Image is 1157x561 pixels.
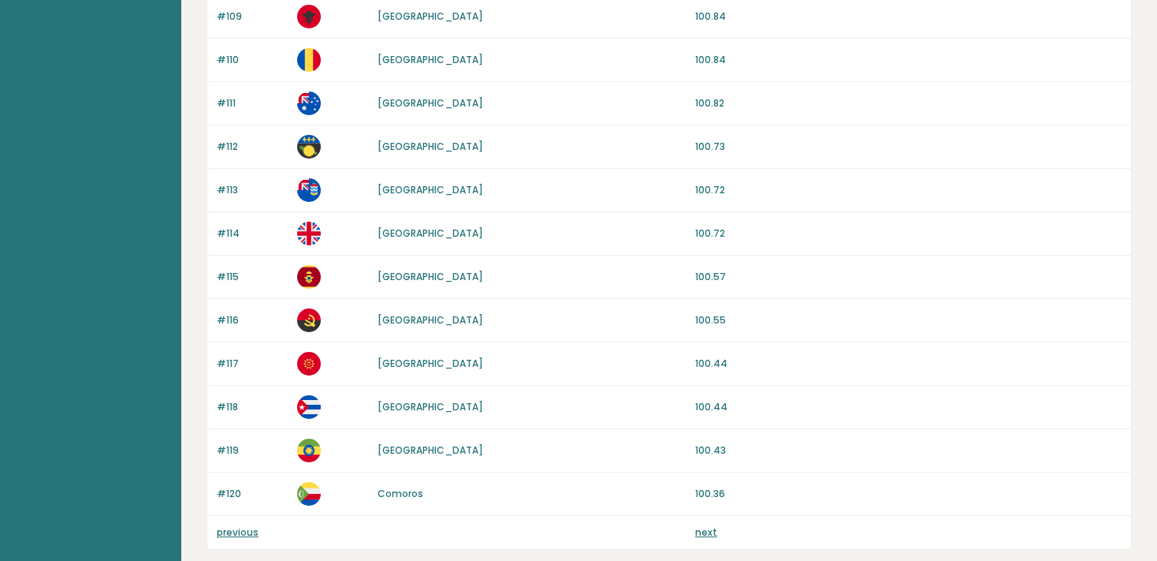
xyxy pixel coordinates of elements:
[378,443,483,457] a: [GEOGRAPHIC_DATA]
[217,313,288,327] p: #116
[297,395,321,419] img: cu.svg
[217,140,288,154] p: #112
[297,48,321,72] img: ro.svg
[378,270,483,283] a: [GEOGRAPHIC_DATA]
[695,9,1122,24] p: 100.84
[695,525,717,539] a: next
[378,96,483,110] a: [GEOGRAPHIC_DATA]
[695,400,1122,414] p: 100.44
[695,443,1122,458] p: 100.43
[217,9,288,24] p: #109
[297,222,321,245] img: gb.svg
[217,53,288,67] p: #110
[217,270,288,284] p: #115
[217,183,288,197] p: #113
[378,487,423,500] a: Comoros
[695,313,1122,327] p: 100.55
[297,92,321,115] img: au.svg
[217,525,259,539] a: previous
[378,53,483,66] a: [GEOGRAPHIC_DATA]
[695,183,1122,197] p: 100.72
[378,140,483,153] a: [GEOGRAPHIC_DATA]
[297,439,321,462] img: et.svg
[297,178,321,202] img: ky.svg
[217,400,288,414] p: #118
[297,309,321,332] img: ao.svg
[378,9,483,23] a: [GEOGRAPHIC_DATA]
[378,357,483,370] a: [GEOGRAPHIC_DATA]
[695,96,1122,110] p: 100.82
[217,357,288,371] p: #117
[217,443,288,458] p: #119
[378,183,483,196] a: [GEOGRAPHIC_DATA]
[217,96,288,110] p: #111
[217,487,288,501] p: #120
[695,226,1122,241] p: 100.72
[695,487,1122,501] p: 100.36
[297,352,321,376] img: kg.svg
[378,313,483,327] a: [GEOGRAPHIC_DATA]
[297,482,321,506] img: km.svg
[695,270,1122,284] p: 100.57
[378,400,483,413] a: [GEOGRAPHIC_DATA]
[297,5,321,28] img: al.svg
[378,226,483,240] a: [GEOGRAPHIC_DATA]
[695,357,1122,371] p: 100.44
[695,53,1122,67] p: 100.84
[695,140,1122,154] p: 100.73
[297,135,321,159] img: gp.svg
[217,226,288,241] p: #114
[297,265,321,289] img: me.svg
